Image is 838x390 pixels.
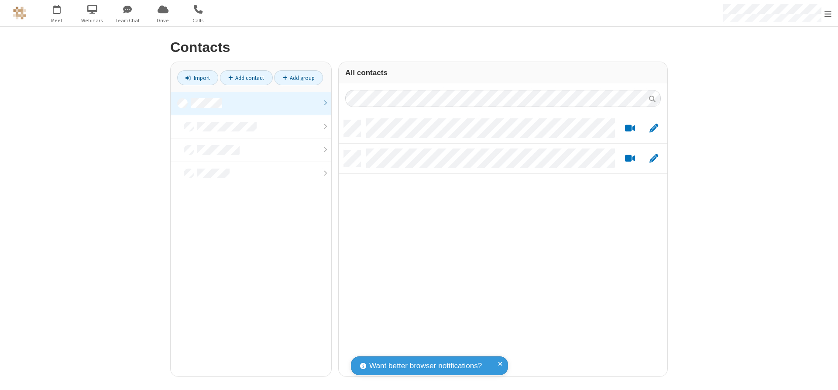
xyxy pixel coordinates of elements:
div: grid [339,114,667,376]
h3: All contacts [345,69,661,77]
span: Webinars [76,17,109,24]
button: Edit [645,123,662,134]
button: Start a video meeting [622,123,639,134]
iframe: Chat [816,367,831,384]
a: Import [177,70,218,85]
span: Want better browser notifications? [369,360,482,372]
span: Drive [147,17,179,24]
h2: Contacts [170,40,668,55]
span: Calls [182,17,215,24]
button: Start a video meeting [622,153,639,164]
a: Add contact [220,70,273,85]
span: Meet [41,17,73,24]
a: Add group [274,70,323,85]
img: QA Selenium DO NOT DELETE OR CHANGE [13,7,26,20]
button: Edit [645,153,662,164]
span: Team Chat [111,17,144,24]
